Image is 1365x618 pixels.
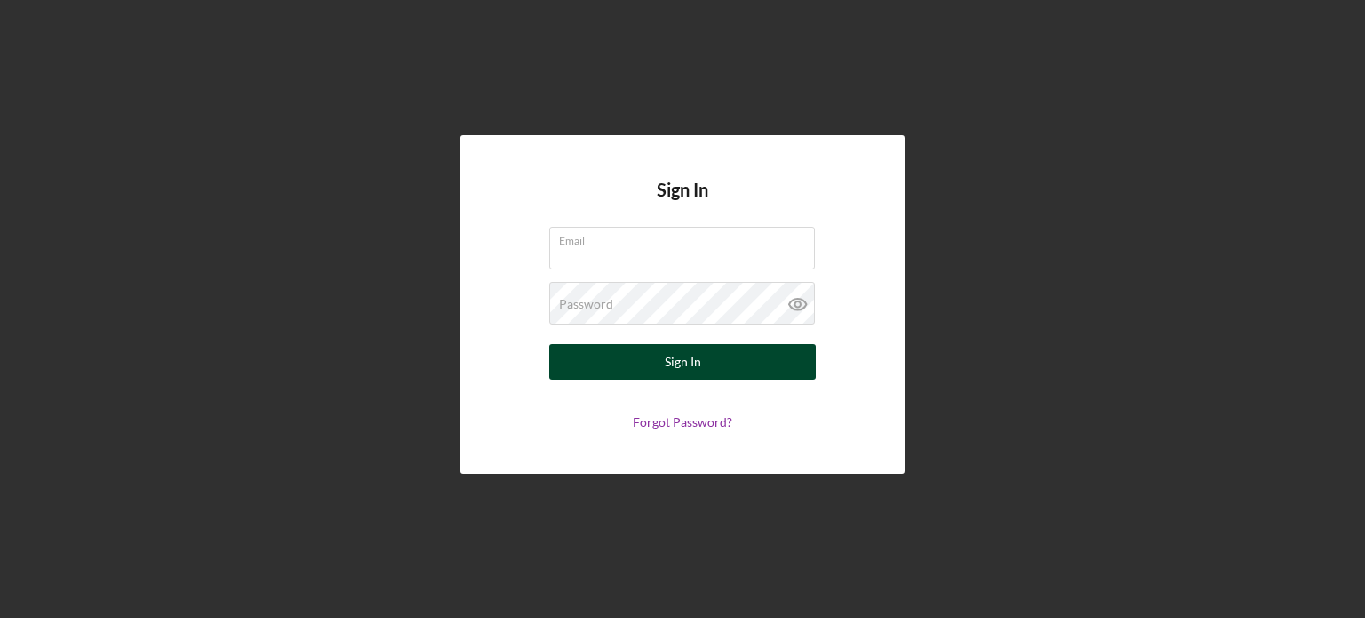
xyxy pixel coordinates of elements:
div: Sign In [665,344,701,380]
label: Password [559,297,613,311]
button: Sign In [549,344,816,380]
h4: Sign In [657,180,708,227]
label: Email [559,228,815,247]
a: Forgot Password? [633,414,732,429]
